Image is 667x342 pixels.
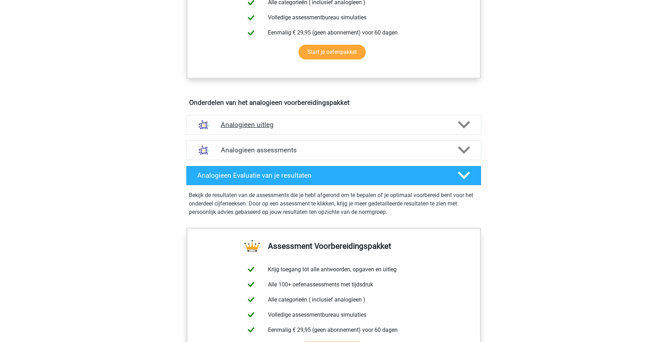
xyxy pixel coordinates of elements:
img: analogieen assessments [195,141,213,159]
img: analogieen uitleg [195,116,213,134]
a: assessments Analogieen assessments [183,140,484,160]
p: Bekijk de resultaten van de assessments die je hebt afgerond om te bepalen of je optimaal voorber... [189,191,479,216]
h4: Analogieen assessments [221,146,447,154]
h4: Analogieen uitleg [221,121,447,129]
a: Analogieen Evaluatie van je resultaten [183,166,484,185]
h4: Onderdelen van het analogieen voorbereidingspakket [189,99,478,107]
a: uitleg Analogieen uitleg [183,115,484,135]
h4: Analogieen Evaluatie van je resultaten [197,171,447,179]
a: Start je oefenpakket [299,45,366,59]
